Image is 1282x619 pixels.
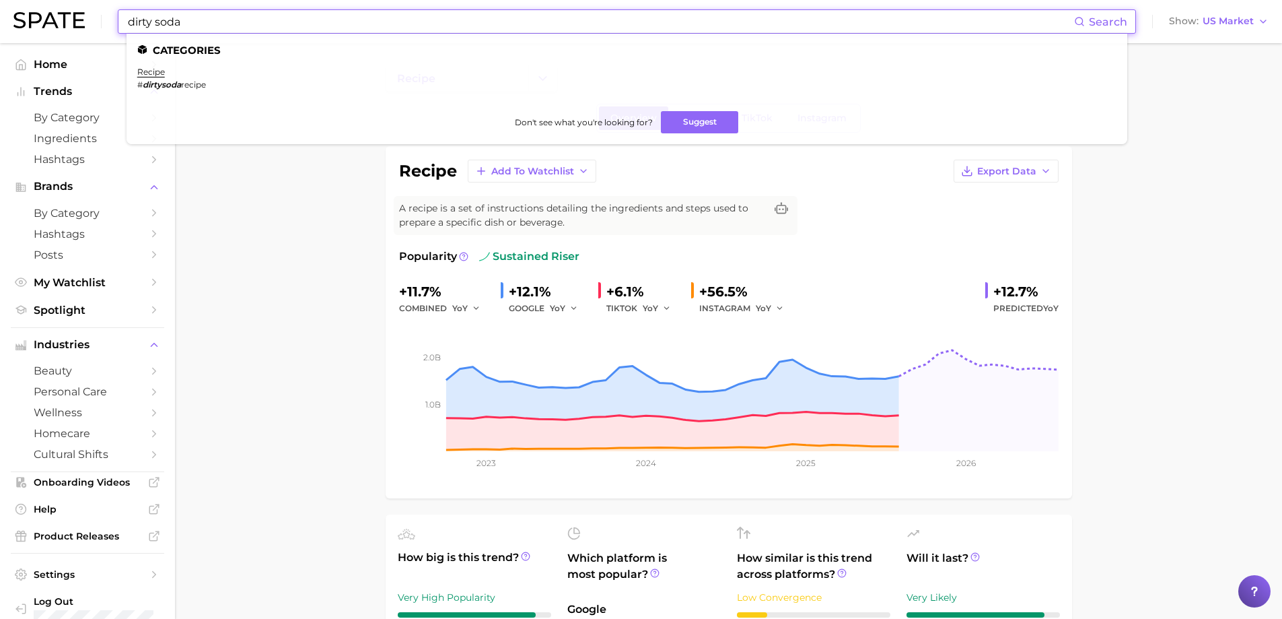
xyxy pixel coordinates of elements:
div: GOOGLE [509,300,587,317]
a: by Category [11,107,164,128]
li: Categories [137,44,1116,56]
button: YoY [452,300,481,317]
button: Brands [11,176,164,197]
img: sustained riser [479,251,490,262]
span: wellness [34,406,141,419]
span: Ingredients [34,132,141,145]
a: Product Releases [11,526,164,546]
span: YoY [756,302,771,314]
span: YoY [452,302,468,314]
tspan: 2023 [476,458,496,468]
a: recipe [137,67,165,77]
span: YoY [643,302,658,314]
span: Trends [34,86,141,98]
div: 9 / 10 [398,612,551,618]
div: INSTAGRAM [699,300,793,317]
span: Popularity [399,249,457,265]
div: 9 / 10 [906,612,1060,618]
span: Product Releases [34,530,141,542]
span: Google [567,601,721,618]
a: homecare [11,423,164,444]
div: 2 / 10 [737,612,890,618]
div: Low Convergence [737,589,890,606]
a: Onboarding Videos [11,472,164,492]
span: A recipe is a set of instructions detailing the ingredients and steps used to prepare a specific ... [399,201,765,230]
span: Log Out [34,595,171,608]
button: Trends [11,82,164,102]
span: Hashtags [34,228,141,240]
div: +12.1% [509,281,587,302]
span: cultural shifts [34,448,141,461]
span: recipe [181,79,206,90]
div: +12.7% [993,281,1059,302]
a: by Category [11,203,164,224]
div: +56.5% [699,281,793,302]
a: wellness [11,402,164,423]
button: YoY [550,300,579,317]
span: Will it last? [906,550,1060,583]
a: Ingredients [11,128,164,149]
a: cultural shifts [11,444,164,465]
span: Onboarding Videos [34,476,141,488]
span: Which platform is most popular? [567,550,721,595]
button: YoY [643,300,672,317]
tspan: 2026 [956,458,975,468]
span: Export Data [977,166,1036,177]
button: Add to Watchlist [468,160,596,183]
span: How similar is this trend across platforms? [737,550,890,583]
a: Spotlight [11,300,164,321]
span: Home [34,58,141,71]
span: by Category [34,207,141,220]
input: Search here for a brand, industry, or ingredient [127,10,1074,33]
button: Suggest [661,111,738,133]
span: Hashtags [34,153,141,166]
span: Predicted [993,300,1059,317]
button: YoY [756,300,785,317]
div: +11.7% [399,281,490,302]
div: combined [399,300,490,317]
button: Industries [11,335,164,355]
span: Show [1169,18,1199,25]
span: sustained riser [479,249,579,265]
div: TIKTOK [606,300,680,317]
span: # [137,79,143,90]
span: personal care [34,385,141,398]
em: dirtysoda [143,79,181,90]
span: US Market [1203,18,1254,25]
a: My Watchlist [11,272,164,293]
span: by Category [34,111,141,124]
a: Settings [11,564,164,585]
button: ShowUS Market [1166,13,1272,30]
button: Export Data [954,160,1059,183]
a: Hashtags [11,224,164,245]
span: YoY [550,302,565,314]
span: Search [1089,15,1127,28]
a: Home [11,54,164,75]
span: Settings [34,568,141,581]
span: YoY [1043,303,1059,313]
span: Don't see what you're looking for? [515,117,653,127]
span: My Watchlist [34,276,141,289]
span: Industries [34,339,141,351]
div: Very Likely [906,589,1060,606]
span: Help [34,503,141,515]
span: homecare [34,427,141,440]
span: Brands [34,181,141,193]
span: Add to Watchlist [491,166,574,177]
span: Spotlight [34,304,141,317]
a: beauty [11,360,164,381]
a: Posts [11,245,164,265]
a: Hashtags [11,149,164,170]
div: Very High Popularity [398,589,551,606]
a: Help [11,499,164,519]
div: +6.1% [606,281,680,302]
h1: recipe [399,163,457,179]
span: Posts [34,249,141,261]
tspan: 2025 [796,458,816,468]
tspan: 2024 [636,458,656,468]
span: How big is this trend? [398,550,551,583]
img: SPATE [13,12,85,28]
span: beauty [34,364,141,377]
a: personal care [11,381,164,402]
